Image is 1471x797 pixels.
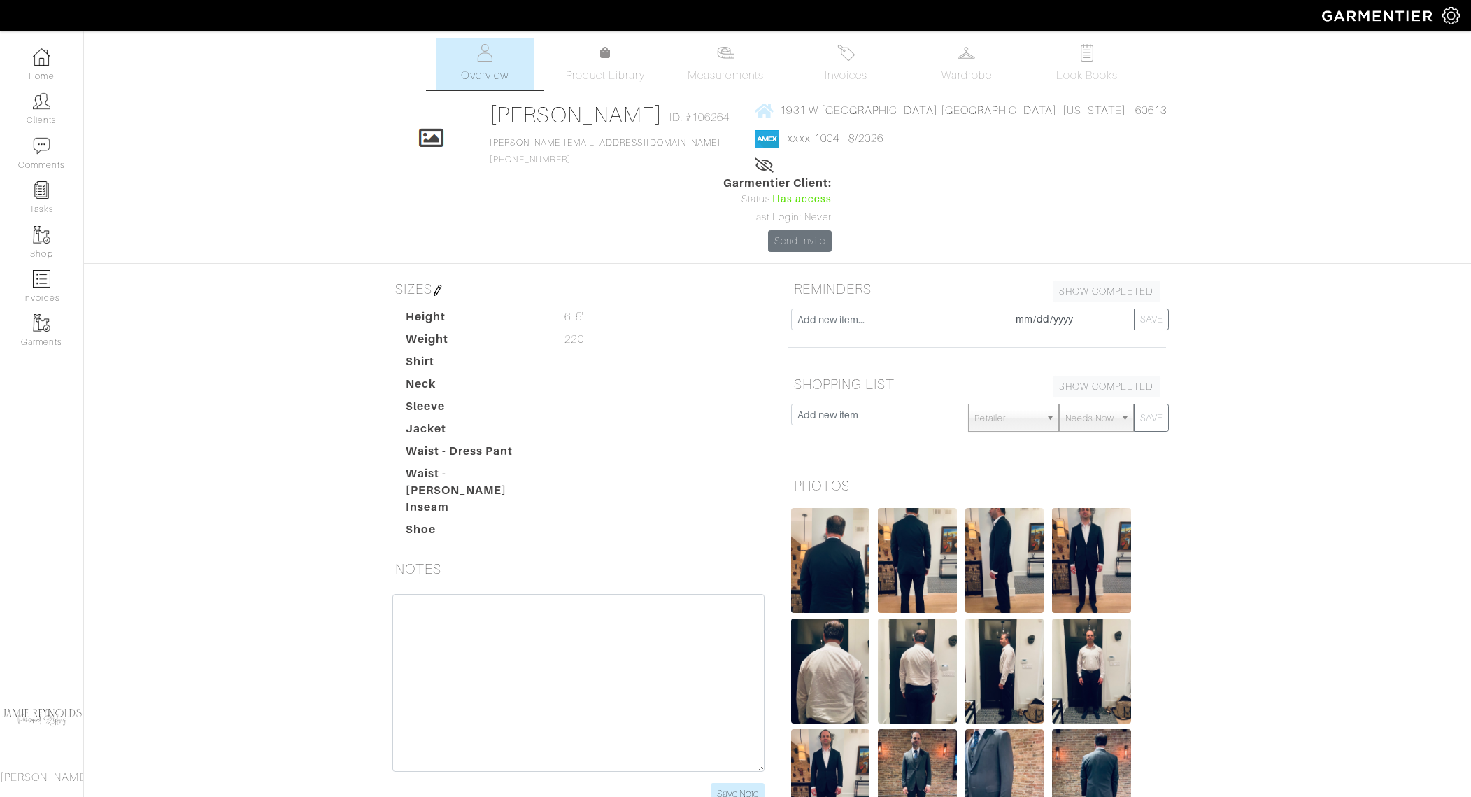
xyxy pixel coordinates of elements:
[791,508,870,613] img: A4tntGEUQdRcXYnwmeqcap27
[1038,38,1136,90] a: Look Books
[825,67,867,84] span: Invoices
[566,67,645,84] span: Product Library
[395,521,555,544] dt: Shoe
[33,48,50,66] img: dashboard-icon-dbcd8f5a0b271acd01030246c82b418ddd0df26cd7fceb0bd07c9910d44c42f6.png
[688,67,764,84] span: Measurements
[791,309,1009,330] input: Add new item...
[436,38,534,90] a: Overview
[390,555,767,583] h5: NOTES
[395,443,555,465] dt: Waist - Dress Pant
[788,132,883,145] a: xxxx-1004 - 8/2026
[755,101,1167,119] a: 1931 W [GEOGRAPHIC_DATA] [GEOGRAPHIC_DATA], [US_STATE] - 60613
[33,270,50,288] img: orders-icon-0abe47150d42831381b5fb84f609e132dff9fe21cb692f30cb5eec754e2cba89.png
[755,130,779,148] img: american_express-1200034d2e149cdf2cc7894a33a747db654cf6f8355cb502592f1d228b2ac700.png
[33,226,50,244] img: garments-icon-b7da505a4dc4fd61783c78ac3ca0ef83fa9d6f193b1c9dc38574b1d14d53ca28.png
[33,314,50,332] img: garments-icon-b7da505a4dc4fd61783c78ac3ca0ef83fa9d6f193b1c9dc38574b1d14d53ca28.png
[33,137,50,155] img: comment-icon-a0a6a9ef722e966f86d9cbdc48e553b5cf19dbc54f86b18d962a5391bc8f6eb6.png
[1315,3,1442,28] img: garmentier-logo-header-white-b43fb05a5012e4ada735d5af1a66efaba907eab6374d6393d1fbf88cb4ef424d.png
[1065,404,1114,432] span: Needs Now
[797,38,895,90] a: Invoices
[965,619,1044,724] img: oecDsT8Xx2AUXRiqov5gofEB
[837,44,855,62] img: orders-27d20c2124de7fd6de4e0e44c1d41de31381a507db9b33961299e4e07d508b8c.svg
[395,309,555,331] dt: Height
[390,275,767,303] h5: SIZES
[1134,309,1169,330] button: SAVE
[556,45,654,84] a: Product Library
[33,181,50,199] img: reminder-icon-8004d30b9f0a5d33ae49ab947aed9ed385cf756f9e5892f1edd6e32f2345188e.png
[490,138,720,164] span: [PHONE_NUMBER]
[1052,619,1131,724] img: Fo5JEBUia1YHKQhH8DenjdYR
[723,192,832,207] div: Status:
[395,465,555,499] dt: Waist - [PERSON_NAME]
[941,67,992,84] span: Wardrobe
[768,230,832,252] a: Send Invite
[1134,404,1169,432] button: SAVE
[1053,281,1160,302] a: SHOW COMPLETED
[461,67,508,84] span: Overview
[676,38,775,90] a: Measurements
[974,404,1040,432] span: Retailer
[772,192,832,207] span: Has access
[878,619,957,724] img: JKsySjDp9s3ohveYabkioDor
[490,102,662,127] a: [PERSON_NAME]
[490,138,720,148] a: [PERSON_NAME][EMAIL_ADDRESS][DOMAIN_NAME]
[791,619,870,724] img: bpbfdF9DnaUxonHYkHuY9GbD
[432,285,443,296] img: pen-cf24a1663064a2ec1b9c1bd2387e9de7a2fa800b781884d57f21acf72779bad2.png
[878,508,957,613] img: eyCgdRaiH39gVBnvpbLzGoBG
[395,353,555,376] dt: Shirt
[33,92,50,110] img: clients-icon-6bae9207a08558b7cb47a8932f037763ab4055f8c8b6bfacd5dc20c3e0201464.png
[395,331,555,353] dt: Weight
[395,499,555,521] dt: Inseam
[395,421,555,443] dt: Jacket
[723,210,832,225] div: Last Login: Never
[1078,44,1095,62] img: todo-9ac3debb85659649dc8f770b8b6100bb5dab4b48dedcbae339e5042a72dfd3cc.svg
[1053,376,1160,397] a: SHOW COMPLETED
[965,508,1044,613] img: VAYpAhn1fLAb1HeTCZ8mKgYj
[717,44,734,62] img: measurements-466bbee1fd09ba9460f595b01e5d73f9e2bff037440d3c8f018324cb6cdf7a4a.svg
[918,38,1016,90] a: Wardrobe
[788,370,1166,398] h5: SHOPPING LIST
[476,44,494,62] img: basicinfo-40fd8af6dae0f16599ec9e87c0ef1c0a1fdea2edbe929e3d69a839185d80c458.svg
[1442,7,1460,24] img: gear-icon-white-bd11855cb880d31180b6d7d6211b90ccbf57a29d726f0c71d8c61bd08dd39cc2.png
[1056,67,1118,84] span: Look Books
[788,275,1166,303] h5: REMINDERS
[958,44,975,62] img: wardrobe-487a4870c1b7c33e795ec22d11cfc2ed9d08956e64fb3008fe2437562e282088.svg
[564,331,583,348] span: 220
[788,472,1166,500] h5: PHOTOS
[395,376,555,398] dt: Neck
[395,398,555,421] dt: Sleeve
[723,175,832,192] span: Garmentier Client:
[564,309,583,325] span: 6' 5"
[669,109,730,126] span: ID: #106264
[791,404,969,425] input: Add new item
[1052,508,1131,613] img: nreWJKD2Mt4pPjeZrAanz5hv
[780,104,1167,117] span: 1931 W [GEOGRAPHIC_DATA] [GEOGRAPHIC_DATA], [US_STATE] - 60613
